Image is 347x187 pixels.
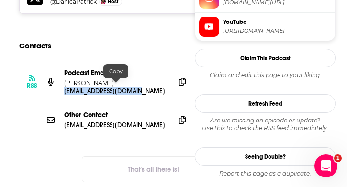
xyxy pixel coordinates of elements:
[199,17,331,37] a: YouTube[URL][DOMAIN_NAME]
[223,18,331,26] span: YouTube
[64,111,168,119] p: Other Contact
[195,49,336,67] button: Claim This Podcast
[334,154,342,162] span: 1
[223,27,331,34] span: https://www.youtube.com/@DanicaPatrick
[64,121,168,129] p: [EMAIL_ADDRESS][DOMAIN_NAME]
[82,156,225,182] button: Nothing here.
[64,87,168,95] p: [EMAIL_ADDRESS][DOMAIN_NAME]
[195,170,336,177] div: Report this page as a duplicate.
[19,37,51,55] h2: Contacts
[195,117,336,132] div: Are we missing an episode or update? Use this to check the RSS feed immediately.
[195,94,336,113] button: Refresh Feed
[195,71,336,79] div: Claim and edit this page to your liking.
[314,154,337,177] iframe: Intercom live chat
[64,69,168,77] p: Podcast Email
[103,64,128,78] div: Copy
[27,82,37,89] h3: RSS
[64,79,168,87] p: [PERSON_NAME]
[195,147,336,166] a: Seeing Double?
